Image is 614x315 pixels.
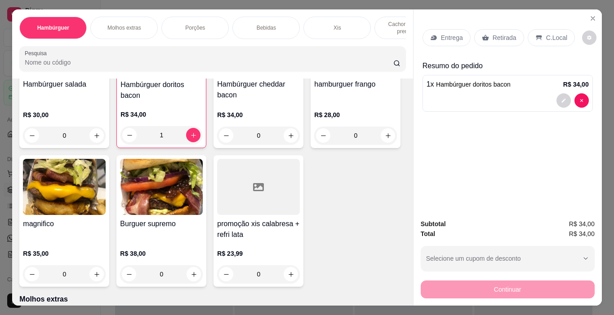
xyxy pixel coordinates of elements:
p: R$ 34,00 [217,110,300,119]
p: 1 x [427,79,511,90]
strong: Total [421,230,435,237]
p: Molhos extras [107,24,141,31]
p: Retirada [493,33,516,42]
span: R$ 34,00 [569,229,595,239]
button: increase-product-quantity [284,267,298,281]
img: product-image [23,159,106,215]
p: Cachorro quente prensado [382,21,434,35]
h4: Burguer supremo [120,219,203,229]
p: Bebidas [257,24,276,31]
p: R$ 23,99 [217,249,300,258]
p: Molhos extras [19,294,405,305]
p: R$ 34,00 [120,110,202,119]
p: R$ 30,00 [23,110,106,119]
h4: Hambúrguer salada [23,79,106,90]
p: C.Local [546,33,567,42]
button: decrease-product-quantity [556,93,571,108]
p: Porções [185,24,205,31]
p: R$ 38,00 [120,249,203,258]
button: decrease-product-quantity [219,267,233,281]
p: Resumo do pedido [423,61,593,71]
button: Close [586,11,600,26]
p: R$ 34,00 [563,80,589,89]
p: Entrega [441,33,463,42]
span: R$ 34,00 [569,219,595,229]
p: Xis [334,24,341,31]
h4: magnifico [23,219,106,229]
img: product-image [120,159,203,215]
label: Pesquisa [25,49,50,57]
button: decrease-product-quantity [582,31,596,45]
h4: promoção xis calabresa + refri lata [217,219,300,240]
strong: Subtotal [421,220,446,227]
button: decrease-product-quantity [574,93,589,108]
p: Hambúrguer [37,24,69,31]
p: R$ 35,00 [23,249,106,258]
h4: Hambúrguer cheddar bacon [217,79,300,101]
button: Selecione um cupom de desconto [421,246,595,271]
h4: hamburguer frango [314,79,397,90]
span: Hambúrguer doritos bacon [436,81,511,88]
h4: Hambúrguer doritos bacon [120,79,202,101]
p: R$ 28,00 [314,110,397,119]
input: Pesquisa [25,58,393,67]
